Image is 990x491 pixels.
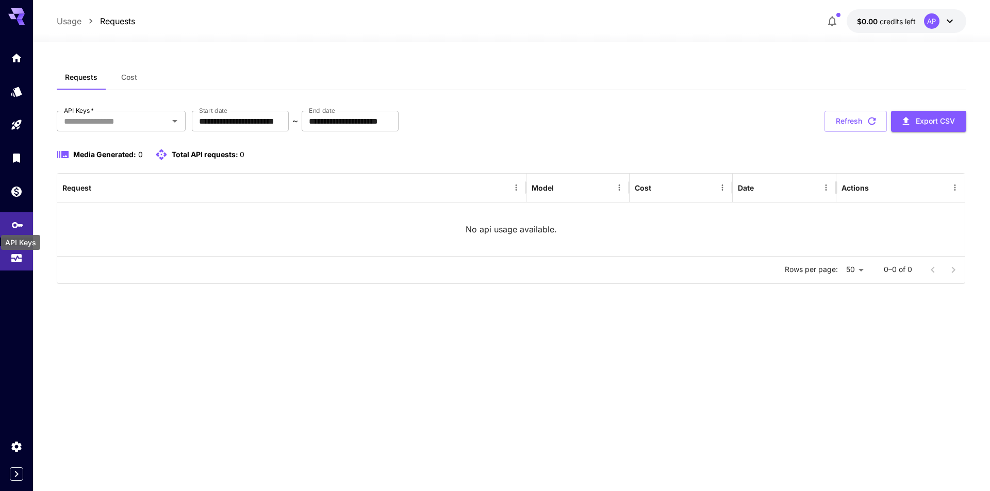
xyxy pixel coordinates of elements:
button: Sort [755,180,769,195]
button: Sort [92,180,107,195]
button: Menu [948,180,962,195]
span: credits left [880,17,916,26]
button: Menu [819,180,833,195]
button: Refresh [824,111,887,132]
div: Model [532,183,554,192]
button: Menu [509,180,523,195]
button: Menu [612,180,626,195]
button: Expand sidebar [10,467,23,481]
span: Requests [65,73,97,82]
span: Cost [121,73,137,82]
button: Sort [652,180,667,195]
div: Wallet [10,185,23,198]
span: 0 [240,150,244,159]
label: API Keys [64,106,94,115]
button: Menu [715,180,730,195]
div: $0.00 [857,16,916,27]
div: API Keys [11,215,24,228]
span: 0 [138,150,143,159]
p: Rows per page: [785,264,838,275]
div: Library [10,151,23,164]
div: Request [62,183,91,192]
div: Cost [635,183,651,192]
div: Models [10,85,23,98]
a: Usage [57,15,81,27]
div: 50 [842,262,867,277]
label: End date [309,106,335,115]
p: 0–0 of 0 [884,264,912,275]
button: Export CSV [891,111,966,132]
p: No api usage available. [466,223,557,235]
div: Playground [10,118,23,131]
nav: breadcrumb [57,15,135,27]
button: $0.00AP [847,9,966,33]
span: $0.00 [857,17,880,26]
div: Date [738,183,754,192]
a: Requests [100,15,135,27]
span: Media Generated: [73,150,136,159]
div: Actions [841,183,869,192]
div: Settings [10,440,23,453]
div: Usage [10,248,23,261]
div: Home [10,52,23,64]
p: ~ [292,115,298,127]
label: Start date [199,106,227,115]
span: Total API requests: [172,150,238,159]
div: API Keys [1,235,40,250]
div: AP [924,13,939,29]
button: Open [168,114,182,128]
button: Sort [555,180,569,195]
